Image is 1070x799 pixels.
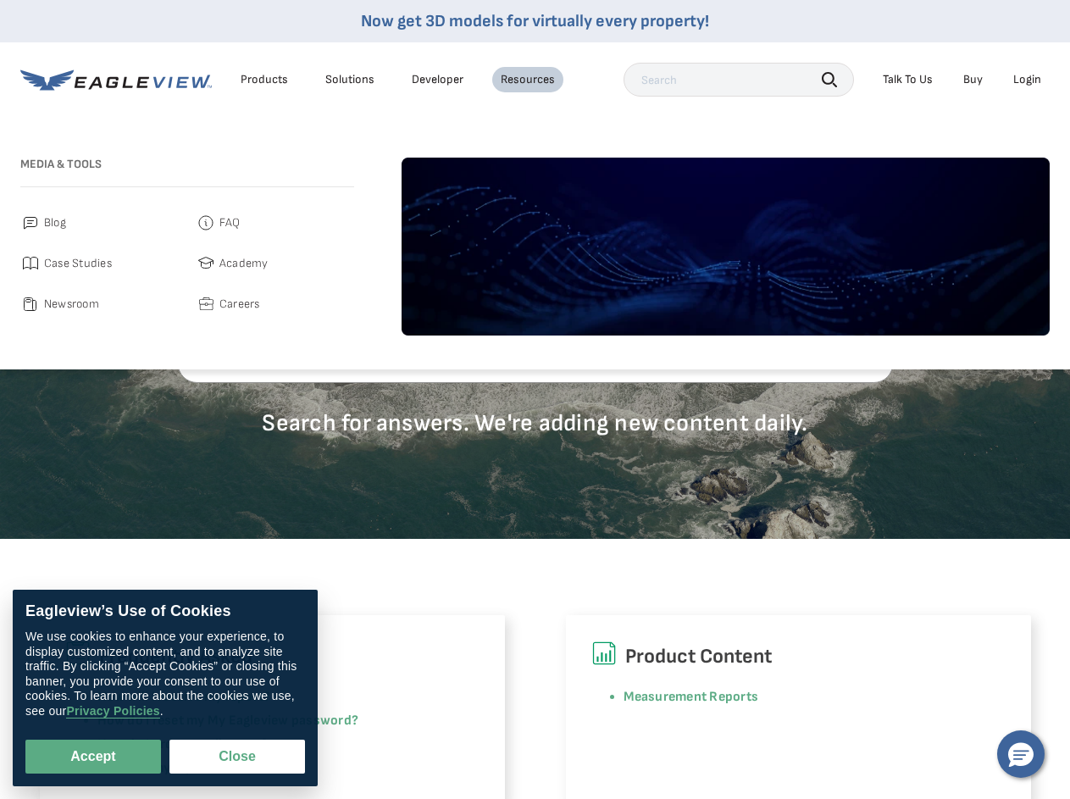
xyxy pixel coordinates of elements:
[219,213,241,233] span: FAQ
[501,72,555,87] div: Resources
[196,253,354,274] a: Academy
[196,294,354,314] a: Careers
[361,11,709,31] a: Now get 3D models for virtually every property!
[44,294,99,314] span: Newsroom
[624,689,759,705] a: Measurement Reports
[20,253,179,274] a: Case Studies
[219,294,260,314] span: Careers
[25,740,161,774] button: Accept
[20,294,179,314] a: Newsroom
[66,704,159,719] a: Privacy Policies
[196,294,216,314] img: careers.svg
[25,630,305,719] div: We use cookies to enhance your experience, to display customized content, and to analyze site tra...
[44,253,112,274] span: Case Studies
[963,72,983,87] a: Buy
[25,602,305,621] div: Eagleview’s Use of Cookies
[219,253,269,274] span: Academy
[402,158,1050,336] img: default-image.webp
[20,213,41,233] img: blog.svg
[412,72,463,87] a: Developer
[325,72,374,87] div: Solutions
[44,213,66,233] span: Blog
[20,294,41,314] img: newsroom.svg
[591,641,1006,673] h6: Product Content
[196,253,216,274] img: academy.svg
[196,213,354,233] a: FAQ
[241,72,288,87] div: Products
[196,213,216,233] img: faq.svg
[624,63,854,97] input: Search
[1013,72,1041,87] div: Login
[177,408,893,438] p: Search for answers. We're adding new content daily.
[997,730,1045,778] button: Hello, have a question? Let’s chat.
[883,72,933,87] div: Talk To Us
[20,213,179,233] a: Blog
[169,740,305,774] button: Close
[20,253,41,274] img: case_studies.svg
[20,158,354,172] h3: Media & Tools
